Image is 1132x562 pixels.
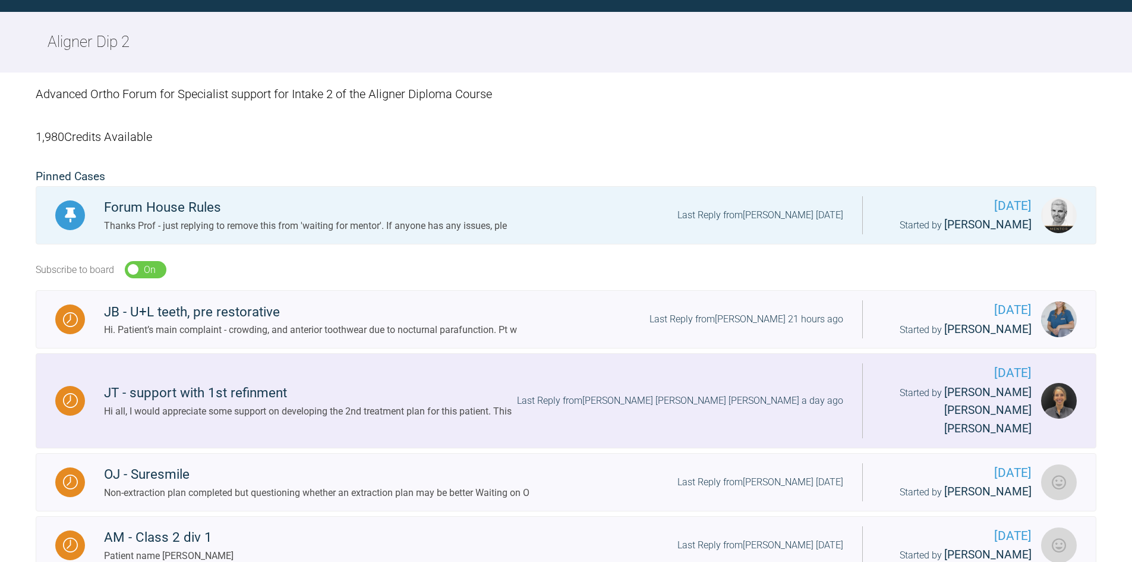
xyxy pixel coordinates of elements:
div: Hi all, I would appreciate some support on developing the 2nd treatment plan for this patient. This [104,404,512,419]
div: On [144,262,156,278]
div: Last Reply from [PERSON_NAME] [DATE] [677,538,843,553]
img: Joana Alexandra Domingues Santos de Matos [1041,383,1077,419]
img: Waiting [63,393,78,408]
span: [DATE] [882,300,1032,320]
div: Last Reply from [PERSON_NAME] 21 hours ago [649,312,843,327]
img: Ross Hobson [1041,197,1077,233]
div: Advanced Ortho Forum for Specialist support for Intake 2 of the Aligner Diploma Course [36,73,1096,115]
span: [DATE] [882,196,1032,216]
div: Last Reply from [PERSON_NAME] [DATE] [677,208,843,223]
span: [PERSON_NAME] [944,548,1032,561]
div: Thanks Prof - just replying to remove this from 'waiting for mentor'. If anyone has any issues, ple [104,218,507,234]
span: [PERSON_NAME] [944,218,1032,231]
div: Started by [882,216,1032,234]
a: WaitingJT - support with 1st refinmentHi all, I would appreciate some support on developing the 2... [36,353,1096,448]
span: [DATE] [882,526,1032,546]
div: Started by [882,483,1032,501]
span: [PERSON_NAME] [PERSON_NAME] [PERSON_NAME] [944,385,1032,435]
div: 1,980 Credits Available [36,115,1096,158]
img: Waiting [63,538,78,552]
span: [DATE] [882,463,1032,483]
div: Subscribe to board [36,262,114,278]
div: AM - Class 2 div 1 [104,527,234,548]
img: Katherine Weatherly [1041,302,1077,337]
a: WaitingOJ - SuresmileNon-extraction plan completed but questioning whether an extraction plan may... [36,453,1096,511]
img: Pinned [63,208,78,222]
img: Waiting [63,312,78,327]
span: [PERSON_NAME] [944,485,1032,498]
span: [PERSON_NAME] [944,322,1032,336]
h2: Aligner Dip 2 [48,30,130,55]
div: Started by [882,321,1032,339]
div: JB - U+L teeth, pre restorative [104,302,517,323]
div: Non-extraction plan completed but questioning whether an extraction plan may be better Waiting on O [104,485,529,501]
div: Last Reply from [PERSON_NAME] [PERSON_NAME] [PERSON_NAME] a day ago [517,393,843,409]
div: Started by [882,384,1032,438]
div: Forum House Rules [104,197,507,218]
div: OJ - Suresmile [104,464,529,485]
div: Hi. Patient’s main complaint - crowding, and anterior toothwear due to nocturnal parafunction. Pt w [104,322,517,338]
img: Waiting [63,475,78,489]
a: PinnedForum House RulesThanks Prof - just replying to remove this from 'waiting for mentor'. If a... [36,186,1096,244]
span: [DATE] [882,363,1032,383]
div: JT - support with 1st refinment [104,382,512,404]
img: Davinderjit Singh [1041,464,1077,500]
h2: Pinned Cases [36,168,1096,186]
a: WaitingJB - U+L teeth, pre restorativeHi. Patient’s main complaint - crowding, and anterior tooth... [36,290,1096,348]
div: Last Reply from [PERSON_NAME] [DATE] [677,475,843,490]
